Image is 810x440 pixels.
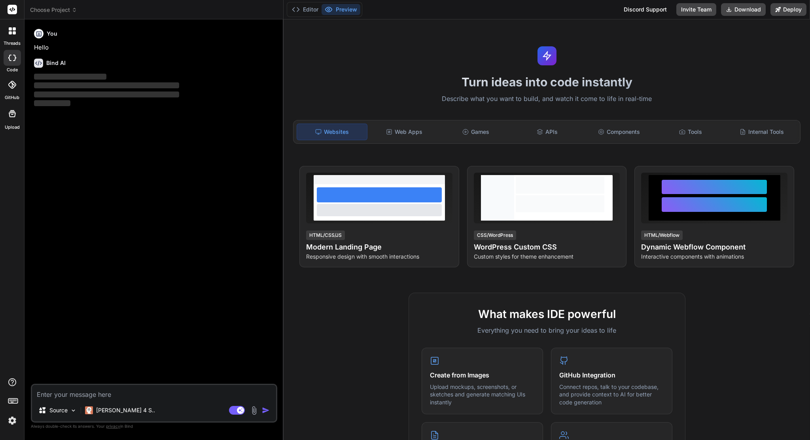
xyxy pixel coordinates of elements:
[306,253,452,261] p: Responsive design with smooth interactions
[34,91,179,97] span: ‌
[250,406,259,415] img: attachment
[262,406,270,414] img: icon
[641,230,683,240] div: HTML/Webflow
[5,94,19,101] label: GitHub
[474,242,620,253] h4: WordPress Custom CSS
[474,230,516,240] div: CSS/WordPress
[6,414,19,427] img: settings
[5,124,20,131] label: Upload
[430,383,535,406] p: Upload mockups, screenshots, or sketches and generate matching UIs instantly
[34,74,106,80] span: ‌
[584,124,654,140] div: Components
[297,124,367,140] div: Websites
[34,43,276,52] p: Hello
[727,124,797,140] div: Internal Tools
[34,82,179,88] span: ‌
[721,3,766,16] button: Download
[770,3,806,16] button: Deploy
[288,94,805,104] p: Describe what you want to build, and watch it come to life in real-time
[559,383,664,406] p: Connect repos, talk to your codebase, and provide context to AI for better code generation
[70,407,77,414] img: Pick Models
[49,406,68,414] p: Source
[30,6,77,14] span: Choose Project
[289,4,322,15] button: Editor
[4,40,21,47] label: threads
[85,406,93,414] img: Claude 4 Sonnet
[322,4,360,15] button: Preview
[676,3,716,16] button: Invite Team
[474,253,620,261] p: Custom styles for theme enhancement
[430,370,535,380] h4: Create from Images
[655,124,725,140] div: Tools
[512,124,582,140] div: APIs
[96,406,155,414] p: [PERSON_NAME] 4 S..
[559,370,664,380] h4: GitHub Integration
[422,326,672,335] p: Everything you need to bring your ideas to life
[306,242,452,253] h4: Modern Landing Page
[47,30,57,38] h6: You
[7,67,18,73] label: code
[306,230,345,240] div: HTML/CSS/JS
[641,253,787,261] p: Interactive components with animations
[106,424,120,429] span: privacy
[288,75,805,89] h1: Turn ideas into code instantly
[34,100,70,106] span: ‌
[441,124,511,140] div: Games
[619,3,672,16] div: Discord Support
[641,242,787,253] h4: Dynamic Webflow Component
[369,124,439,140] div: Web Apps
[46,59,66,67] h6: Bind AI
[422,306,672,322] h2: What makes IDE powerful
[31,423,277,430] p: Always double-check its answers. Your in Bind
